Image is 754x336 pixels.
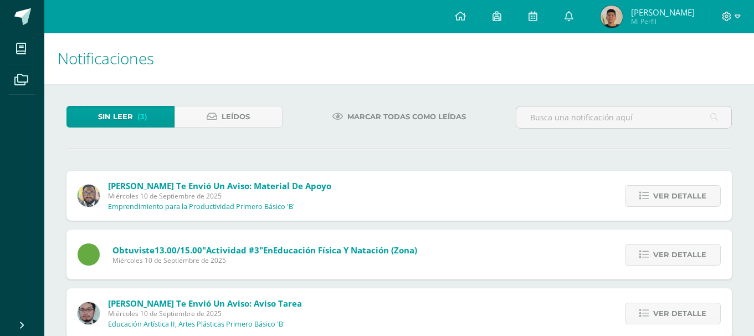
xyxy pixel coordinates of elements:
[108,180,331,191] span: [PERSON_NAME] te envió un aviso: Material de apoyo
[108,309,302,318] span: Miércoles 10 de Septiembre de 2025
[108,298,302,309] span: [PERSON_NAME] te envió un aviso: Aviso tarea
[273,245,417,256] span: Educación Física y Natación (Zona)
[112,256,417,265] span: Miércoles 10 de Septiembre de 2025
[222,106,250,127] span: Leídos
[202,245,263,256] span: "Actividad #3"
[631,7,695,18] span: [PERSON_NAME]
[137,106,147,127] span: (3)
[347,106,466,127] span: Marcar todas como leídas
[66,106,175,128] a: Sin leer(3)
[653,186,706,206] span: Ver detalle
[108,202,295,211] p: Emprendimiento para la Productividad Primero Básico 'B'
[112,245,417,256] span: Obtuviste en
[516,106,731,128] input: Busca una notificación aquí
[653,303,706,324] span: Ver detalle
[58,48,154,69] span: Notificaciones
[653,245,706,265] span: Ver detalle
[631,17,695,26] span: Mi Perfil
[108,320,285,329] p: Educación Artística II, Artes Plásticas Primero Básico 'B'
[78,302,100,324] img: 5fac68162d5e1b6fbd390a6ac50e103d.png
[175,106,283,128] a: Leídos
[319,106,480,128] a: Marcar todas como leídas
[98,106,133,127] span: Sin leer
[155,245,202,256] span: 13.00/15.00
[601,6,623,28] img: 72347cb9cd00c84b9f47910306cec33d.png
[108,191,331,201] span: Miércoles 10 de Septiembre de 2025
[78,185,100,207] img: 712781701cd376c1a616437b5c60ae46.png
